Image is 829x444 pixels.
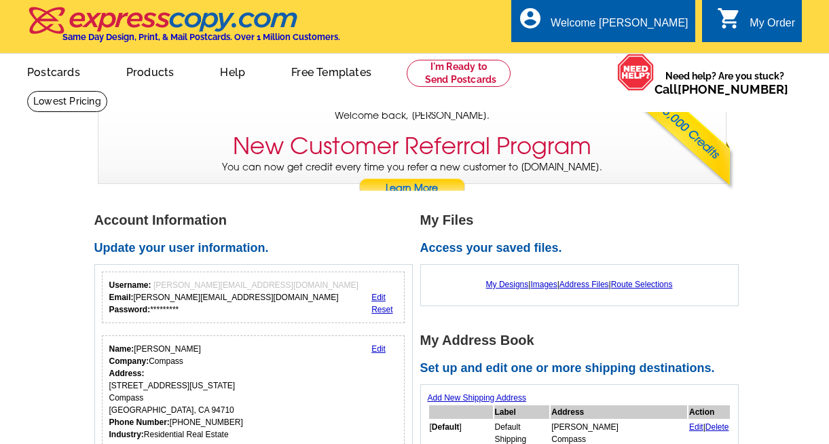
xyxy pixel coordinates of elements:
[486,280,529,289] a: My Designs
[551,405,687,419] th: Address
[109,418,170,427] strong: Phone Number:
[420,333,746,348] h1: My Address Book
[655,69,795,96] span: Need help? Are you stuck?
[27,16,340,42] a: Same Day Design, Print, & Mail Postcards. Over 1 Million Customers.
[750,17,795,36] div: My Order
[551,17,688,36] div: Welcome [PERSON_NAME]
[109,344,134,354] strong: Name:
[233,132,591,160] h3: New Customer Referral Program
[109,430,144,439] strong: Industry:
[198,55,267,87] a: Help
[62,32,340,42] h4: Same Day Design, Print, & Mail Postcards. Over 1 Million Customers.
[371,305,392,314] a: Reset
[420,241,746,256] h2: Access your saved files.
[358,179,466,199] a: Learn More
[688,405,730,419] th: Action
[611,280,673,289] a: Route Selections
[518,6,542,31] i: account_circle
[109,293,134,302] strong: Email:
[678,82,788,96] a: [PHONE_NUMBER]
[94,241,420,256] h2: Update your user information.
[689,422,703,432] a: Edit
[109,280,151,290] strong: Username:
[109,369,145,378] strong: Address:
[432,422,460,432] b: Default
[109,343,243,441] div: [PERSON_NAME] Compass [STREET_ADDRESS][US_STATE] Compass [GEOGRAPHIC_DATA], CA 94710 [PHONE_NUMBE...
[705,422,729,432] a: Delete
[428,393,526,403] a: Add New Shipping Address
[420,213,746,227] h1: My Files
[102,272,405,323] div: Your login information.
[428,272,731,297] div: | | |
[98,160,726,199] p: You can now get credit every time you refer a new customer to [DOMAIN_NAME].
[109,356,149,366] strong: Company:
[105,55,196,87] a: Products
[559,280,609,289] a: Address Files
[94,213,420,227] h1: Account Information
[5,55,102,87] a: Postcards
[371,344,386,354] a: Edit
[109,305,151,314] strong: Password:
[530,280,557,289] a: Images
[717,6,741,31] i: shopping_cart
[494,405,550,419] th: Label
[270,55,393,87] a: Free Templates
[617,54,655,90] img: help
[335,109,490,123] span: Welcome back, [PERSON_NAME].
[109,279,358,316] div: [PERSON_NAME][EMAIL_ADDRESS][DOMAIN_NAME] *********
[153,280,358,290] span: [PERSON_NAME][EMAIL_ADDRESS][DOMAIN_NAME]
[655,82,788,96] span: Call
[717,15,795,32] a: shopping_cart My Order
[420,361,746,376] h2: Set up and edit one or more shipping destinations.
[371,293,386,302] a: Edit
